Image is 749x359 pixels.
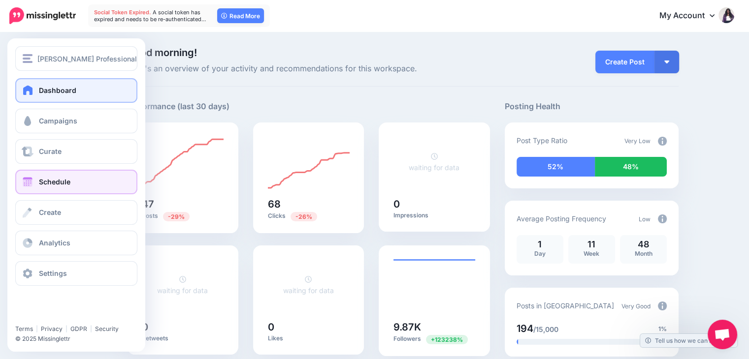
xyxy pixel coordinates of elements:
a: Campaigns [15,109,137,133]
span: Analytics [39,239,70,247]
p: Average Posting Frequency [517,213,606,224]
div: 1% of your posts in the last 30 days have been from Drip Campaigns [517,339,518,345]
h5: 0 [142,322,224,332]
h5: 0 [393,199,475,209]
h5: 68 [268,199,350,209]
span: Campaigns [39,117,77,125]
span: Good morning! [127,47,197,59]
span: | [36,325,38,332]
span: | [90,325,92,332]
a: Dashboard [15,78,137,103]
span: | [65,325,67,332]
span: Month [634,250,652,257]
span: 194 [517,323,533,334]
span: Here's an overview of your activity and recommendations for this workspace. [127,62,490,75]
a: Analytics [15,231,137,255]
button: [PERSON_NAME] Professional & Personal Coaching, LLC [15,46,137,71]
a: Security [95,325,119,332]
a: Curate [15,139,137,164]
a: Create [15,200,137,225]
p: Impressions [393,211,475,219]
img: info-circle-grey.png [658,301,667,310]
img: arrow-down-white.png [664,60,669,63]
p: Clicks [268,211,350,221]
a: waiting for data [283,275,334,295]
p: 48 [625,240,662,249]
iframe: Twitter Follow Button [15,311,90,321]
a: waiting for data [409,152,459,172]
p: 1 [521,240,558,249]
img: info-circle-grey.png [658,137,667,146]
span: /15,000 [533,325,558,333]
span: Dashboard [39,86,76,94]
span: Social Token Expired. [94,9,151,16]
p: Followers [393,334,475,344]
span: Very Good [621,302,651,310]
h5: Performance (last 30 days) [127,100,229,113]
img: info-circle-grey.png [658,214,667,223]
h5: 47 [142,199,224,209]
a: Settings [15,261,137,286]
span: Previous period: 66 [163,212,190,221]
p: Post Type Ratio [517,135,567,146]
a: waiting for data [157,275,208,295]
h5: 0 [268,322,350,332]
a: GDPR [70,325,87,332]
a: Terms [15,325,33,332]
a: Create Post [595,51,654,73]
span: Low [639,215,651,223]
span: 1% [658,324,667,334]
a: Tell us how we can improve [640,334,737,347]
p: Posts in [GEOGRAPHIC_DATA] [517,300,614,311]
span: Curate [39,147,62,155]
p: 11 [573,240,610,249]
span: Day [534,250,546,257]
span: Previous period: 8 [426,335,468,344]
img: Missinglettr [9,7,76,24]
span: A social token has expired and needs to be re-authenticated… [94,9,206,23]
a: Open chat [708,320,737,349]
span: Previous period: 92 [291,212,317,221]
p: Likes [268,334,350,342]
span: [PERSON_NAME] Professional & Personal Coaching, LLC [37,53,224,64]
span: Week [584,250,599,257]
h5: 9.87K [393,322,475,332]
a: Privacy [41,325,63,332]
h5: Posting Health [505,100,679,113]
li: © 2025 Missinglettr [15,334,143,344]
span: Settings [39,269,67,277]
span: Schedule [39,178,70,186]
img: menu.png [23,54,33,63]
span: Very Low [624,137,651,145]
p: Posts [142,211,224,221]
div: 52% of your posts in the last 30 days have been from Drip Campaigns [517,157,595,177]
a: Schedule [15,170,137,194]
span: Create [39,208,61,216]
a: Read More [217,8,264,23]
div: 48% of your posts in the last 30 days were manually created (i.e. were not from Drip Campaigns or... [595,157,667,177]
p: Retweets [142,334,224,342]
a: My Account [650,4,734,28]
